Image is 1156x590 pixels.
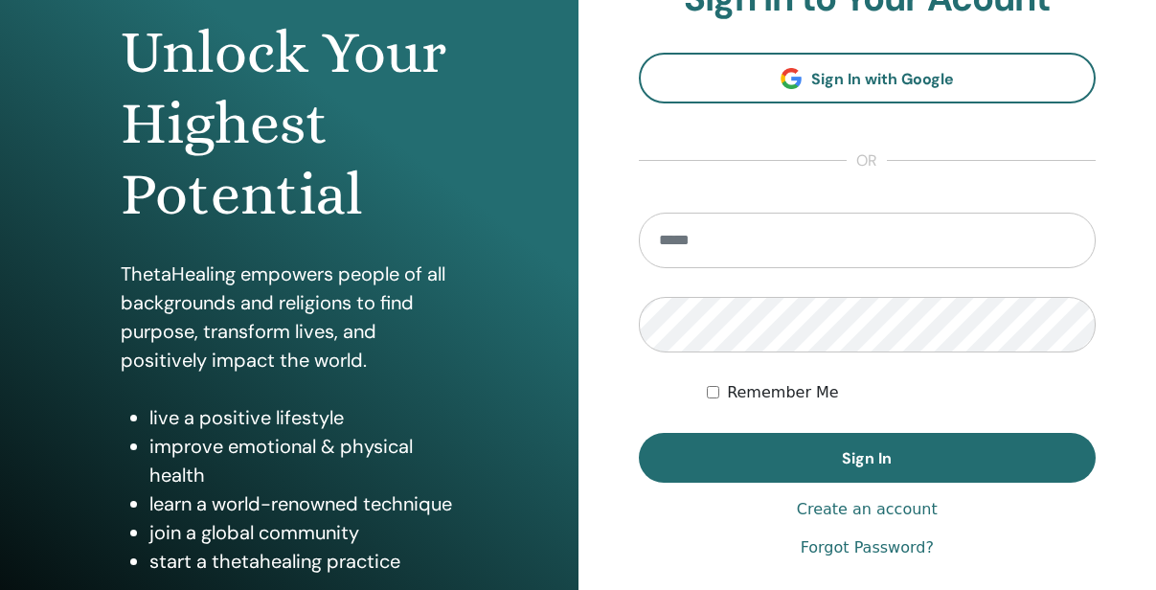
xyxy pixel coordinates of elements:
[811,69,954,89] span: Sign In with Google
[149,489,458,518] li: learn a world-renowned technique
[801,536,934,559] a: Forgot Password?
[639,433,1097,483] button: Sign In
[121,260,458,374] p: ThetaHealing empowers people of all backgrounds and religions to find purpose, transform lives, a...
[707,381,1096,404] div: Keep me authenticated indefinitely or until I manually logout
[842,448,892,468] span: Sign In
[121,17,458,231] h1: Unlock Your Highest Potential
[149,518,458,547] li: join a global community
[149,432,458,489] li: improve emotional & physical health
[639,53,1097,103] a: Sign In with Google
[797,498,938,521] a: Create an account
[727,381,839,404] label: Remember Me
[149,403,458,432] li: live a positive lifestyle
[149,547,458,576] li: start a thetahealing practice
[847,149,887,172] span: or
